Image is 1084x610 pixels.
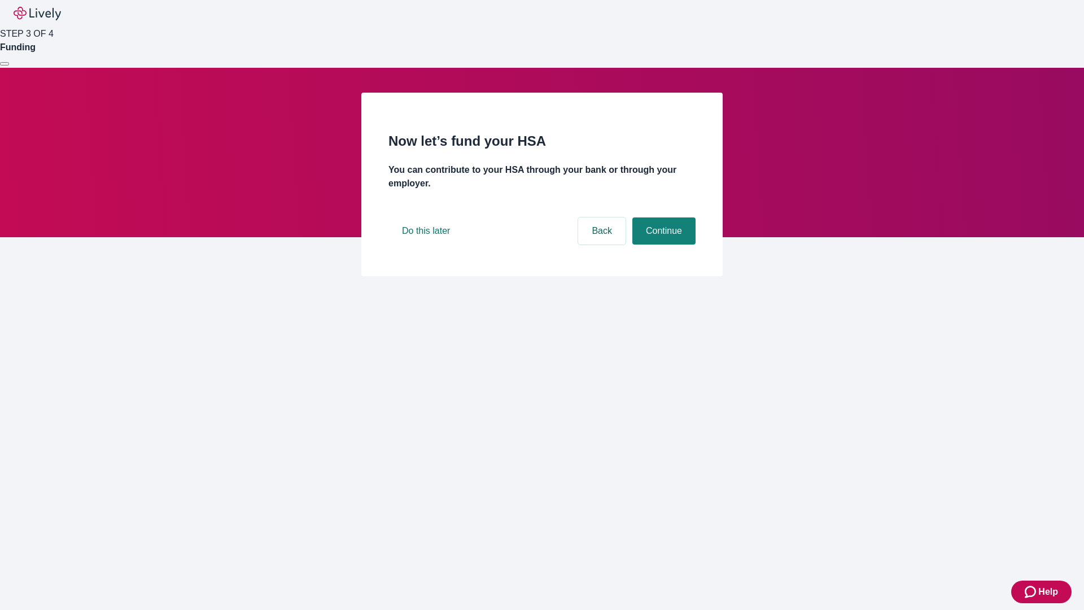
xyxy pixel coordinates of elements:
[388,131,696,151] h2: Now let’s fund your HSA
[388,163,696,190] h4: You can contribute to your HSA through your bank or through your employer.
[1025,585,1038,599] svg: Zendesk support icon
[632,217,696,245] button: Continue
[578,217,626,245] button: Back
[14,7,61,20] img: Lively
[388,217,464,245] button: Do this later
[1038,585,1058,599] span: Help
[1011,581,1072,603] button: Zendesk support iconHelp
